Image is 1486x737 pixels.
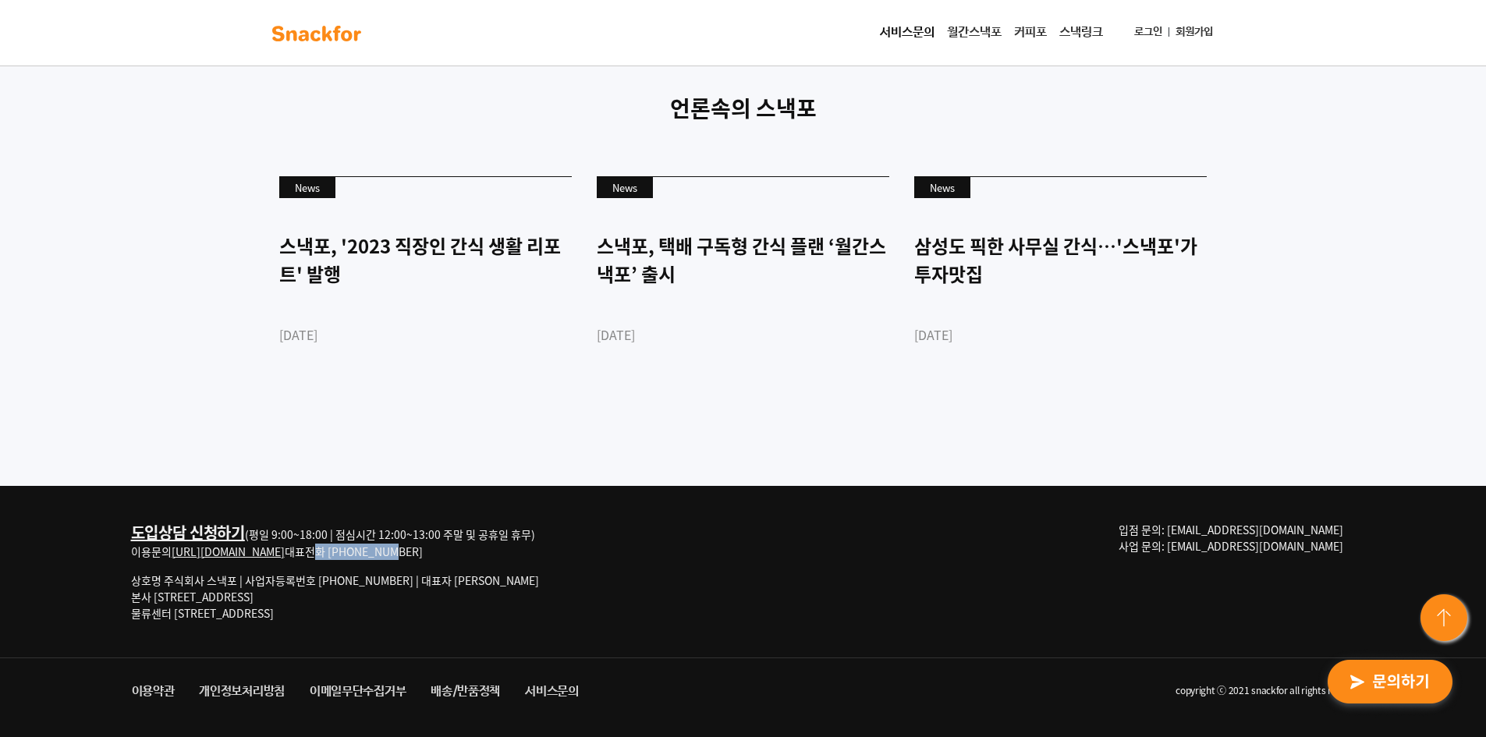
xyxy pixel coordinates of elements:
[914,232,1207,288] div: 삼성도 픽한 사무실 간식…'스낵포'가 투자맛집
[279,232,572,288] div: 스낵포, '2023 직장인 간식 생활 리포트' 발행
[103,494,201,533] a: 대화
[597,325,889,344] div: [DATE]
[5,494,103,533] a: 홈
[172,544,285,559] a: [URL][DOMAIN_NAME]
[49,518,59,530] span: 홈
[1053,17,1109,48] a: 스낵링크
[279,177,335,199] div: News
[131,521,245,544] a: 도입상담 신청하기
[418,678,512,706] a: 배송/반품정책
[268,92,1219,125] p: 언론속의 스낵포
[279,176,572,399] a: News 스낵포, '2023 직장인 간식 생활 리포트' 발행 [DATE]
[597,232,889,288] div: 스낵포, 택배 구독형 간식 플랜 ‘월간스낵포’ 출시
[201,494,300,533] a: 설정
[1128,18,1169,47] a: 로그인
[914,177,970,199] div: News
[131,522,539,560] div: (평일 9:00~18:00 | 점심시간 12:00~13:00 주말 및 공휴일 휴무) 이용문의 대표전화 [PHONE_NUMBER]
[1417,591,1474,647] img: floating-button
[597,177,653,199] div: News
[186,678,297,706] a: 개인정보처리방침
[874,17,941,48] a: 서비스문의
[1169,18,1219,47] a: 회원가입
[1008,17,1053,48] a: 커피포
[268,21,366,46] img: background-main-color.svg
[279,325,572,344] div: [DATE]
[591,678,1367,706] li: copyright ⓒ 2021 snackfor all rights reserved.
[119,678,187,706] a: 이용약관
[297,678,418,706] a: 이메일무단수집거부
[597,176,889,399] a: News 스낵포, 택배 구독형 간식 플랜 ‘월간스낵포’ 출시 [DATE]
[941,17,1008,48] a: 월간스낵포
[512,678,591,706] a: 서비스문의
[143,519,161,531] span: 대화
[131,572,539,622] p: 상호명 주식회사 스낵포 | 사업자등록번호 [PHONE_NUMBER] | 대표자 [PERSON_NAME] 본사 [STREET_ADDRESS] 물류센터 [STREET_ADDRESS]
[241,518,260,530] span: 설정
[1119,522,1343,554] span: 입점 문의: [EMAIL_ADDRESS][DOMAIN_NAME] 사업 문의: [EMAIL_ADDRESS][DOMAIN_NAME]
[914,176,1207,399] a: News 삼성도 픽한 사무실 간식…'스낵포'가 투자맛집 [DATE]
[914,325,1207,344] div: [DATE]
